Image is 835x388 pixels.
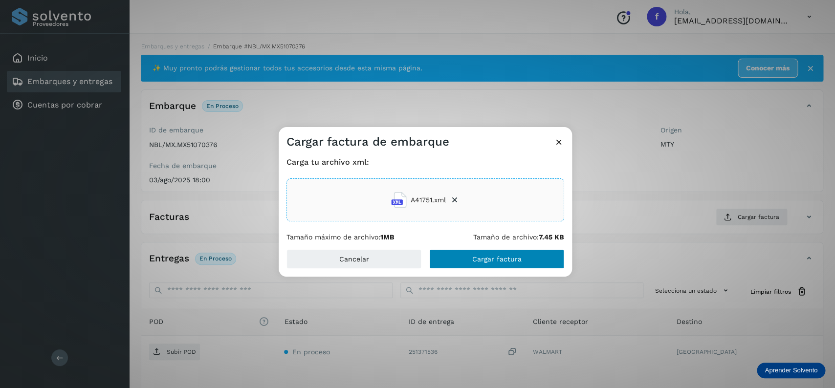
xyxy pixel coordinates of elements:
[286,135,449,149] h3: Cargar factura de embarque
[429,249,564,269] button: Cargar factura
[765,366,817,374] p: Aprender Solvento
[286,233,395,241] p: Tamaño máximo de archivo:
[411,195,446,205] span: A41751.xml
[286,157,564,167] h4: Carga tu archivo xml:
[473,233,564,241] p: Tamaño de archivo:
[539,233,564,241] b: 7.45 KB
[472,256,522,262] span: Cargar factura
[339,256,369,262] span: Cancelar
[757,363,825,378] div: Aprender Solvento
[380,233,395,241] b: 1MB
[286,249,421,269] button: Cancelar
